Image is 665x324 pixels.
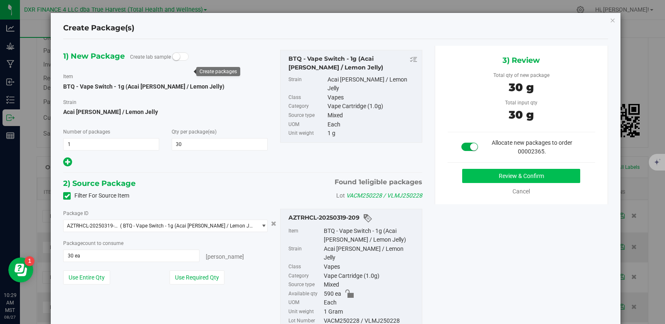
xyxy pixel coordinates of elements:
span: Allocate new packages to order 00002365. [492,139,572,155]
span: (ea) [208,129,217,135]
div: Each [324,298,418,307]
a: Cancel [512,188,530,195]
span: Number of packages [63,129,110,135]
input: 30 ea [64,250,199,262]
label: Unit weight [288,129,326,138]
label: Category [288,102,326,111]
span: count [83,240,96,246]
span: AZTRHCL-20250319-209 [67,223,120,229]
div: 1 g [328,129,418,138]
label: Class [288,262,322,272]
span: Add new output [63,160,72,167]
span: ( BTQ - Vape Switch - 1g (Acai [PERSON_NAME] / Lemon Jelly) ) [120,223,254,229]
div: Vapes [324,262,418,272]
label: Item [288,227,322,245]
div: Acai [PERSON_NAME] / Lemon Jelly [324,245,418,262]
span: 30 g [509,108,534,121]
div: Each [328,120,418,129]
span: BTQ - Vape Switch - 1g (Acai [PERSON_NAME] / Lemon Jelly) [63,83,224,90]
div: 1 Gram [324,307,418,317]
div: BTQ - Vape Switch - 1g (Acai [PERSON_NAME] / Lemon Jelly) [324,227,418,245]
span: Found eligible packages [335,177,422,187]
label: Category [288,272,322,281]
span: Qty per package [172,129,217,135]
span: select [256,220,267,232]
span: Total qty of new package [493,72,549,78]
span: 3) Review [502,54,540,67]
label: Unit weight [288,307,322,317]
span: 590 ea [324,289,341,299]
button: Cancel button [268,218,279,230]
label: Class [288,93,326,102]
label: Source type [288,280,322,289]
label: UOM [288,120,326,129]
iframe: Resource center [8,257,33,282]
label: UOM [288,298,322,307]
input: 1 [64,139,159,150]
label: Strain [63,99,76,106]
span: Package to consume [63,240,123,246]
label: Filter For Source Item [63,191,129,200]
span: Total input qty [505,100,537,106]
label: Strain [288,75,326,93]
label: Item [63,73,73,80]
span: Acai [PERSON_NAME] / Lemon Jelly [63,106,267,118]
span: Lot [336,192,345,199]
h4: Create Package(s) [63,23,134,34]
label: Strain [288,245,322,262]
div: Vapes [328,93,418,102]
button: Review & Confirm [462,169,580,183]
iframe: Resource center unread badge [25,256,34,266]
button: Use Required Qty [170,270,224,284]
div: Mixed [324,280,418,289]
div: Vape Cartridge (1.0g) [328,102,418,111]
span: 1) New Package [63,50,125,62]
div: Mixed [328,111,418,120]
span: VACM250228 / VLMJ250228 [346,192,422,199]
div: Acai [PERSON_NAME] / Lemon Jelly [328,75,418,93]
div: Vape Cartridge (1.0g) [324,272,418,281]
label: Create lab sample [130,51,171,63]
span: 2) Source Package [63,177,135,190]
div: BTQ - Vape Switch - 1g (Acai Mintz / Lemon Jelly) [288,54,418,72]
div: Create packages [199,69,237,74]
button: Use Entire Qty [63,270,110,284]
label: Available qty [288,289,322,299]
span: Package ID [63,210,89,216]
input: 30 [172,139,267,150]
span: 30 g [509,81,534,94]
span: [PERSON_NAME] [206,253,244,260]
span: 1 [359,178,361,186]
div: AZTRHCL-20250319-209 [288,213,418,223]
label: Source type [288,111,326,120]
